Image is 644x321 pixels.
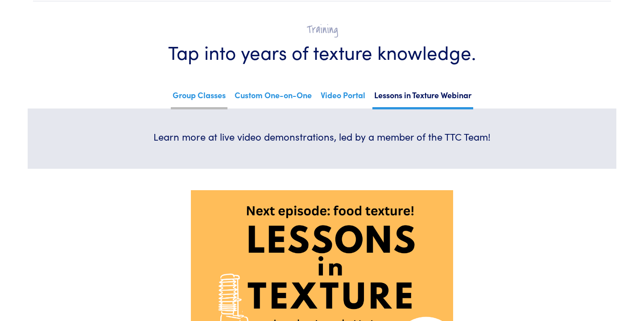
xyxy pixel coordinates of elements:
[145,130,499,144] h6: Learn more at live video demonstrations, led by a member of the TTC Team!
[372,88,473,109] a: Lessons in Texture Webinar
[54,40,590,64] h1: Tap into years of texture knowledge.
[319,88,367,107] a: Video Portal
[233,88,314,107] a: Custom One-on-One
[54,23,590,37] h2: Training
[171,88,227,109] a: Group Classes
